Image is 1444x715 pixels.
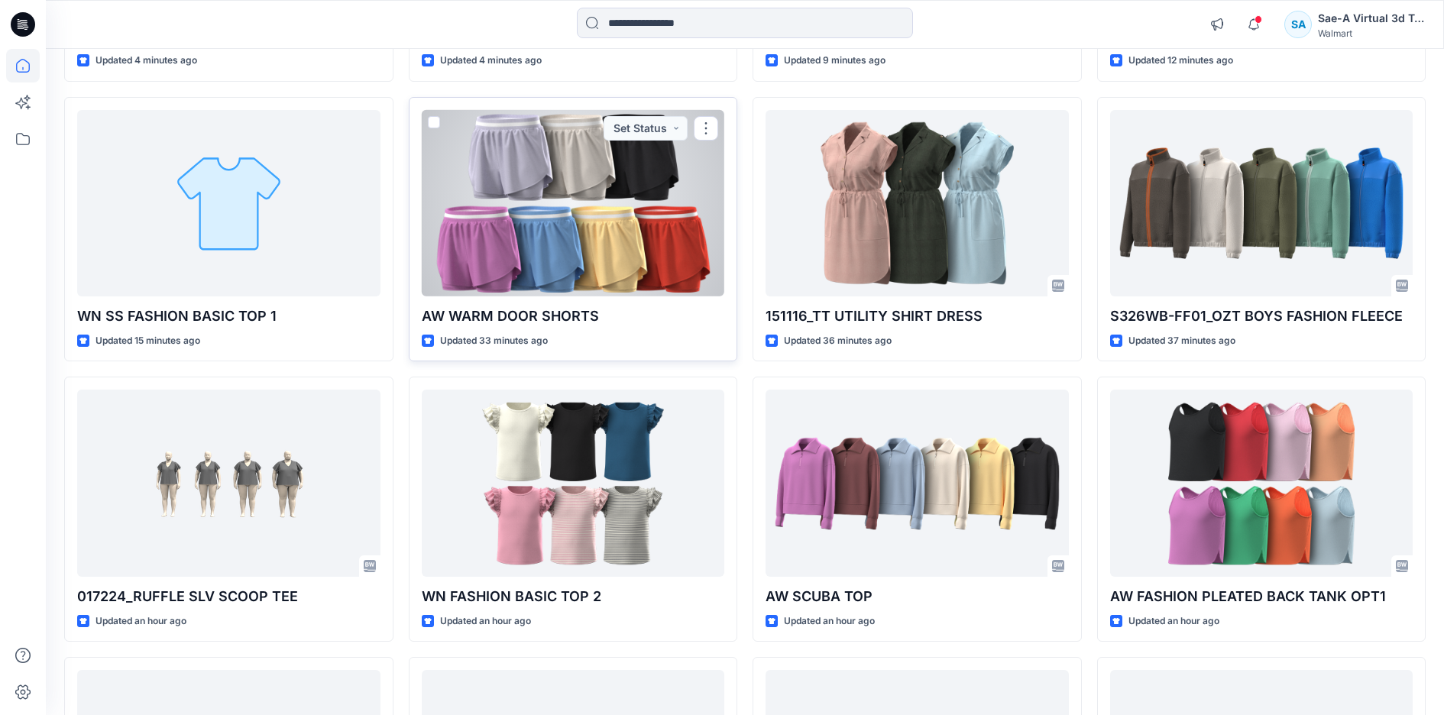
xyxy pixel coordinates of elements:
[766,586,1069,607] p: AW SCUBA TOP
[1284,11,1312,38] div: SA
[422,306,725,327] p: AW WARM DOOR SHORTS
[77,306,380,327] p: WN SS FASHION BASIC TOP 1
[96,613,186,629] p: Updated an hour ago
[1110,110,1413,296] a: S326WB-FF01_OZT BOYS FASHION FLEECE
[766,110,1069,296] a: 151116_TT UTILITY SHIRT DRESS
[96,53,197,69] p: Updated 4 minutes ago
[1318,27,1425,39] div: Walmart
[1128,333,1235,349] p: Updated 37 minutes ago
[1110,390,1413,576] a: AW FASHION PLEATED BACK TANK OPT1
[784,613,875,629] p: Updated an hour ago
[440,613,531,629] p: Updated an hour ago
[766,390,1069,576] a: AW SCUBA TOP
[440,333,548,349] p: Updated 33 minutes ago
[422,586,725,607] p: WN FASHION BASIC TOP 2
[766,306,1069,327] p: 151116_TT UTILITY SHIRT DRESS
[77,586,380,607] p: 017224_RUFFLE SLV SCOOP TEE
[1110,306,1413,327] p: S326WB-FF01_OZT BOYS FASHION FLEECE
[77,390,380,576] a: 017224_RUFFLE SLV SCOOP TEE
[784,53,886,69] p: Updated 9 minutes ago
[1318,9,1425,27] div: Sae-A Virtual 3d Team
[440,53,542,69] p: Updated 4 minutes ago
[77,110,380,296] a: WN SS FASHION BASIC TOP 1
[1110,586,1413,607] p: AW FASHION PLEATED BACK TANK OPT1
[96,333,200,349] p: Updated 15 minutes ago
[1128,613,1219,629] p: Updated an hour ago
[1128,53,1233,69] p: Updated 12 minutes ago
[422,110,725,296] a: AW WARM DOOR SHORTS
[422,390,725,576] a: WN FASHION BASIC TOP 2
[784,333,892,349] p: Updated 36 minutes ago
